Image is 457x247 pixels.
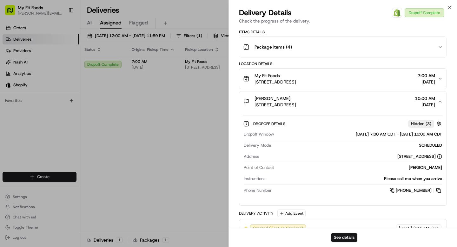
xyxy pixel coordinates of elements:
div: [STREET_ADDRESS] [397,154,442,159]
span: [DATE] [415,102,435,108]
button: Package Items (4) [239,37,447,57]
div: Items Details [239,30,447,35]
div: Location Details [239,61,447,66]
span: API Documentation [60,92,102,98]
span: Instructions [244,176,265,182]
span: [STREET_ADDRESS] [255,79,296,85]
button: Hidden (3) [408,120,443,128]
span: 3:44 AM CDT [413,225,439,231]
span: 10:00 AM [415,95,435,102]
div: SCHEDULED [274,143,442,148]
a: Powered byPylon [45,107,77,112]
span: [PHONE_NUMBER] [396,188,432,193]
input: Clear [17,41,105,48]
div: [PERSON_NAME] [277,165,442,170]
span: Address [244,154,259,159]
span: Delivery Mode [244,143,271,148]
a: 💻API Documentation [51,90,104,101]
span: Package Items ( 4 ) [255,44,292,50]
button: My Fit Foods[STREET_ADDRESS]7:00 AM[DATE] [239,69,447,89]
div: [PERSON_NAME][STREET_ADDRESS]10:00 AM[DATE] [239,112,447,205]
div: Please call me when you arrive [268,176,442,182]
div: 📗 [6,93,11,98]
span: Phone Number [244,188,272,193]
div: 💻 [54,93,59,98]
span: Dropoff Window [244,131,274,137]
span: Delivery Details [239,8,292,18]
a: 📗Knowledge Base [4,90,51,101]
span: Created (Sent To Provider) [253,225,303,231]
span: [DATE] [399,225,412,231]
img: Nash [6,6,19,19]
div: [DATE] 7:00 AM CDT - [DATE] 10:00 AM CDT [276,131,442,137]
span: [STREET_ADDRESS] [255,102,296,108]
button: Start new chat [108,63,116,70]
div: Delivery Activity [239,211,274,216]
img: 1736555255976-a54dd68f-1ca7-489b-9aae-adbdc363a1c4 [6,61,18,72]
span: [DATE] [418,79,435,85]
button: Add Event [277,210,306,217]
span: Point of Contact [244,165,274,170]
div: We're available if you need us! [22,67,80,72]
span: Pylon [63,108,77,112]
div: Start new chat [22,61,104,67]
span: Hidden ( 3 ) [411,121,431,127]
a: [PHONE_NUMBER] [389,187,442,194]
button: [PERSON_NAME][STREET_ADDRESS]10:00 AM[DATE] [239,91,447,112]
span: Dropoff Details [253,121,287,126]
p: Check the progress of the delivery. [239,18,447,24]
img: Shopify [393,9,401,17]
span: 7:00 AM [418,72,435,79]
p: Welcome 👋 [6,25,116,36]
button: See details [331,233,357,242]
span: Knowledge Base [13,92,49,98]
a: Shopify [392,8,402,18]
span: My Fit Foods [255,72,280,79]
span: [PERSON_NAME] [255,95,290,102]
